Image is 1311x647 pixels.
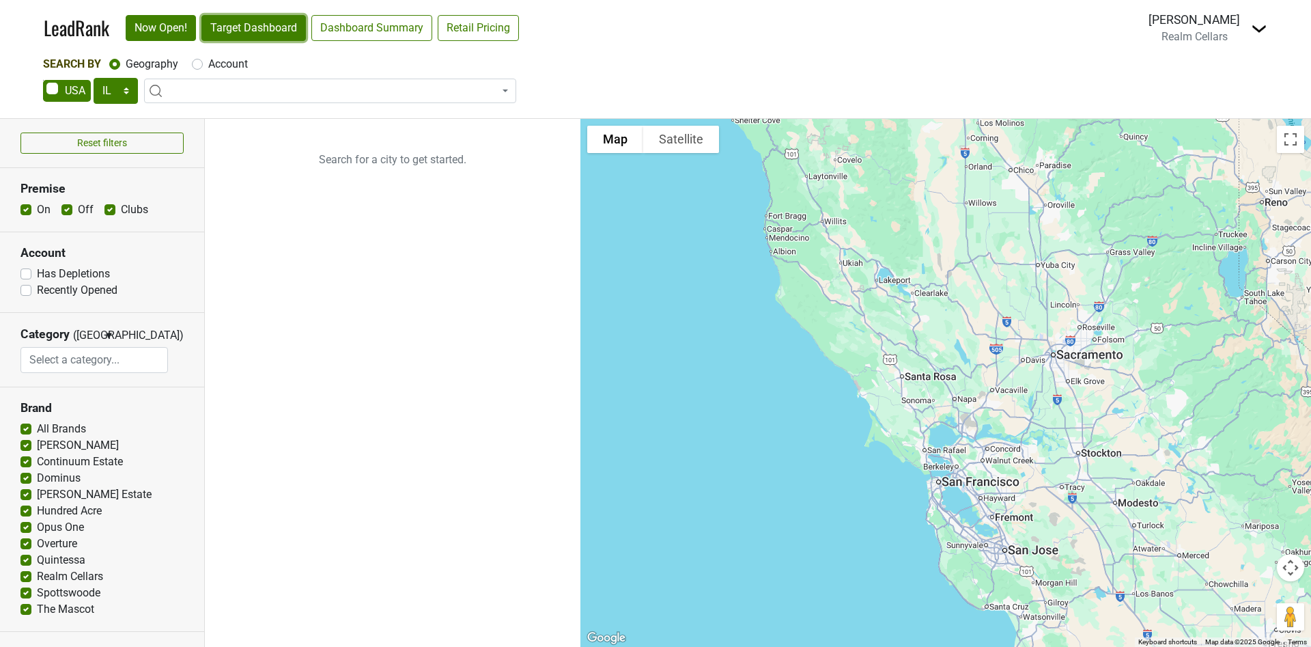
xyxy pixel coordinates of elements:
div: [PERSON_NAME] [1148,11,1240,29]
label: On [37,202,51,218]
button: Map camera controls [1277,554,1304,581]
span: Map data ©2025 Google [1205,638,1280,646]
label: Has Depletions [37,266,110,282]
button: Show satellite imagery [643,126,719,153]
a: Now Open! [126,15,196,41]
a: Terms (opens in new tab) [1288,638,1307,646]
label: Clubs [121,202,148,218]
span: Search By [43,57,101,70]
label: Recently Opened [37,282,117,299]
label: Overture [37,536,77,552]
label: Realm Cellars [37,568,103,585]
button: Show street map [587,126,643,153]
label: The Mascot [37,601,94,618]
label: Geography [126,56,178,72]
label: All Brands [37,421,86,437]
label: Spottswoode [37,585,100,601]
button: Drag Pegman onto the map to open Street View [1277,603,1304,631]
a: Retail Pricing [438,15,519,41]
label: Account [208,56,248,72]
a: Open this area in Google Maps (opens a new window) [584,629,629,647]
h3: Brand [20,401,184,415]
a: LeadRank [44,14,109,42]
span: Realm Cellars [1161,30,1228,43]
button: Toggle fullscreen view [1277,126,1304,153]
label: Hundred Acre [37,503,102,519]
p: Search for a city to get started. [205,119,580,201]
a: Dashboard Summary [311,15,432,41]
label: [PERSON_NAME] Estate [37,486,152,503]
span: ([GEOGRAPHIC_DATA]) [73,327,100,347]
h3: Premise [20,182,184,196]
label: Quintessa [37,552,85,568]
input: Select a category... [21,347,167,373]
button: Keyboard shortcuts [1138,637,1197,647]
label: [PERSON_NAME] [37,437,119,454]
h3: Category [20,327,70,342]
label: Continuum Estate [37,454,123,470]
label: Off [78,202,94,218]
img: Google [584,629,629,647]
label: Dominus [37,470,81,486]
span: ▼ [104,329,114,342]
h3: Account [20,246,184,260]
label: Opus One [37,519,84,536]
a: Target Dashboard [201,15,306,41]
button: Reset filters [20,133,184,154]
img: Dropdown Menu [1251,20,1267,37]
